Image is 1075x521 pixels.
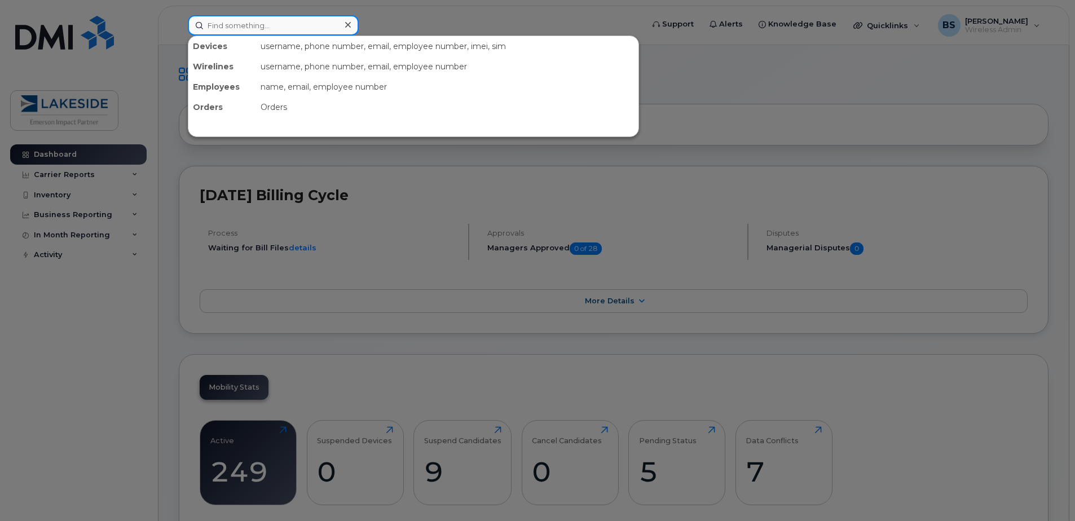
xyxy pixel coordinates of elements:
[256,56,638,77] div: username, phone number, email, employee number
[256,36,638,56] div: username, phone number, email, employee number, imei, sim
[188,56,256,77] div: Wirelines
[256,97,638,117] div: Orders
[188,97,256,117] div: Orders
[256,77,638,97] div: name, email, employee number
[188,77,256,97] div: Employees
[188,36,256,56] div: Devices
